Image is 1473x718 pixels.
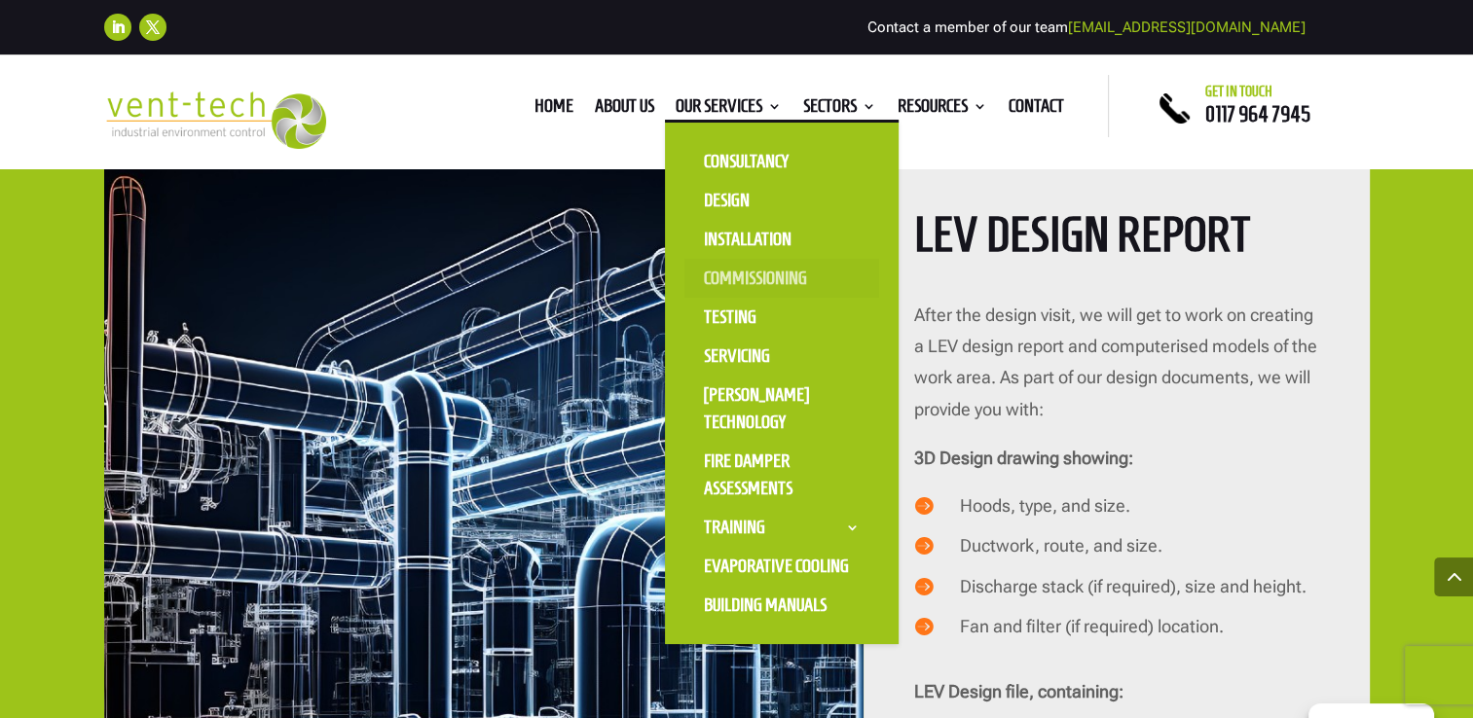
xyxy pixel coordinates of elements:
[914,495,934,515] span: 
[684,508,879,547] a: Training
[684,442,879,508] a: Fire Damper Assessments
[684,376,879,442] a: [PERSON_NAME] Technology
[104,14,131,41] a: Follow on LinkedIn
[139,14,166,41] a: Follow on X
[914,209,1319,270] h2: LEV Design Report
[960,616,1224,636] span: Fan and filter (if required) location.
[684,547,879,586] a: Evaporative Cooling
[960,495,1130,516] span: Hoods, type, and size.
[595,99,654,121] a: About us
[1009,99,1064,121] a: Contact
[684,298,879,337] a: Testing
[1205,102,1310,126] a: 0117 964 7945
[684,586,879,625] a: Building Manuals
[684,181,879,220] a: Design
[914,616,934,635] span: 
[1068,18,1306,36] a: [EMAIL_ADDRESS][DOMAIN_NAME]
[684,220,879,259] a: Installation
[898,99,987,121] a: Resources
[914,576,934,595] span: 
[914,300,1319,444] p: After the design visit, we will get to work on creating a LEV design report and computerised mode...
[534,99,573,121] a: Home
[914,535,934,555] span: 
[684,337,879,376] a: Servicing
[960,535,1162,556] span: Ductwork, route, and size.
[684,142,879,181] a: Consultancy
[914,681,1123,701] strong: LEV Design file, containing:
[1205,84,1272,99] span: Get in touch
[676,99,782,121] a: Our Services
[867,18,1306,36] span: Contact a member of our team
[914,448,1133,468] strong: 3D Design drawing showing:
[960,576,1307,596] span: Discharge stack (if required), size and height.
[104,91,327,149] img: 2023-09-27T08_35_16.549ZVENT-TECH---Clear-background
[803,99,876,121] a: Sectors
[684,259,879,298] a: Commissioning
